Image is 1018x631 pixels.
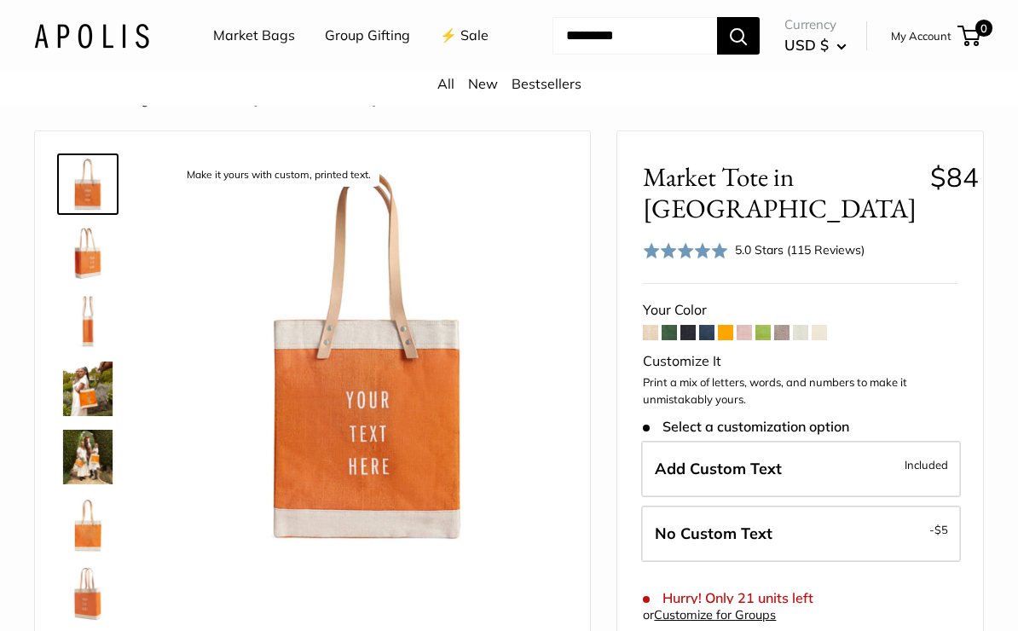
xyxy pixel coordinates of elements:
[61,362,115,416] img: Market Tote in Citrus
[61,430,115,484] img: Market Tote in Citrus
[57,290,119,351] a: description_12.5" wide, 15" high, 5.5" deep; handles: 11" drop
[57,153,119,215] a: description_Make it yours with custom, printed text.
[61,566,115,621] img: Market Tote in Citrus
[57,426,119,488] a: Market Tote in Citrus
[84,92,154,107] a: Market Bags
[641,441,961,497] label: Add Custom Text
[643,298,957,323] div: Your Color
[959,26,980,46] a: 0
[643,590,813,606] span: Hurry! Only 21 units left
[61,293,115,348] img: description_12.5" wide, 15" high, 5.5" deep; handles: 11" drop
[891,26,951,46] a: My Account
[171,157,564,550] img: description_Make it yours with custom, printed text.
[325,23,410,49] a: Group Gifting
[213,23,295,49] a: Market Bags
[929,519,948,540] span: -
[512,75,581,92] a: Bestsellers
[178,164,379,187] div: Make it yours with custom, printed text.
[57,222,119,283] a: Market Tote in Citrus
[643,161,917,224] span: Market Tote in [GEOGRAPHIC_DATA]
[643,419,848,435] span: Select a customization option
[468,75,498,92] a: New
[61,498,115,553] img: description_Seal of authenticity printed on the backside of every bag.
[930,160,979,194] span: $84
[57,495,119,556] a: description_Seal of authenticity printed on the backside of every bag.
[440,23,489,49] a: ⚡️ Sale
[905,454,948,475] span: Included
[57,358,119,420] a: Market Tote in Citrus
[34,92,67,107] a: Home
[61,157,115,211] img: description_Make it yours with custom, printed text.
[641,506,961,562] label: Leave Blank
[643,238,865,263] div: 5.0 Stars (115 Reviews)
[655,524,772,543] span: No Custom Text
[655,459,782,478] span: Add Custom Text
[735,240,865,259] div: 5.0 Stars (115 Reviews)
[784,36,829,54] span: USD $
[171,92,376,107] span: Market Tote in [GEOGRAPHIC_DATA]
[57,563,119,624] a: Market Tote in Citrus
[717,17,760,55] button: Search
[643,604,776,627] div: or
[552,17,717,55] input: Search...
[437,75,454,92] a: All
[654,607,776,622] a: Customize for Groups
[34,23,149,48] img: Apolis
[975,20,992,37] span: 0
[784,13,847,37] span: Currency
[643,374,957,408] p: Print a mix of letters, words, and numbers to make it unmistakably yours.
[643,349,957,374] div: Customize It
[61,225,115,280] img: Market Tote in Citrus
[934,523,948,536] span: $5
[784,32,847,59] button: USD $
